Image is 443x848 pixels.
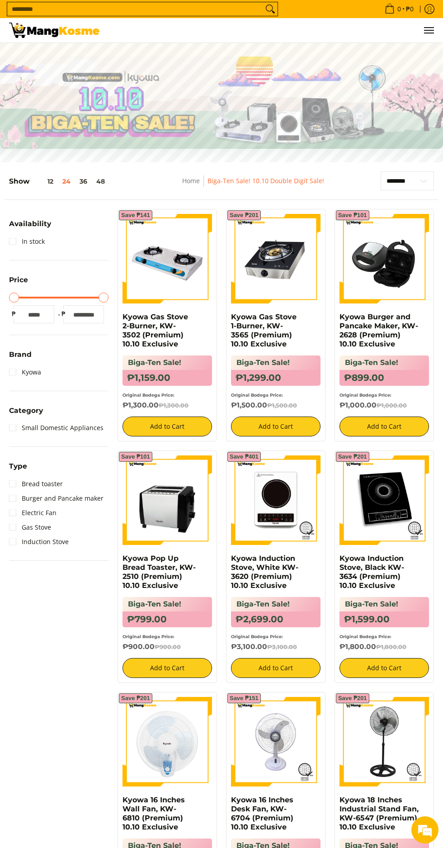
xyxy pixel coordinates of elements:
summary: Open [9,463,27,476]
h6: ₱799.00 [123,611,212,627]
a: Electric Fan [9,506,57,520]
a: Kyowa 16 Inches Wall Fan, KW-6810 (Premium) 10.10 Exclusive [123,796,185,831]
span: • [382,4,416,14]
small: Original Bodega Price: [123,634,174,639]
h6: ₱1,800.00 [339,642,429,651]
button: Add to Cart [339,658,429,678]
button: 12 [29,178,58,185]
span: Save ₱201 [230,213,259,218]
small: Original Bodega Price: [231,393,283,398]
img: kyowa-burger-and-pancake-maker-premium-full-view-mang-kosme [339,214,429,303]
button: 48 [92,178,109,185]
del: ₱1,800.00 [376,644,406,650]
nav: Main Menu [108,18,434,43]
a: In stock [9,234,45,249]
img: kyowa-wall-fan-blue-premium-full-view-mang-kosme [123,697,212,786]
a: Induction Stove [9,535,69,549]
h6: ₱1,300.00 [123,401,212,410]
del: ₱3,100.00 [267,644,297,650]
summary: Open [9,276,28,290]
a: Kyowa Induction Stove, White KW-3620 (Premium) 10.10 Exclusive [231,554,298,590]
h6: ₱1,500.00 [231,401,320,410]
nav: Breadcrumbs [145,175,362,196]
small: Original Bodega Price: [231,634,283,639]
h6: ₱1,000.00 [339,401,429,410]
small: Original Bodega Price: [339,393,391,398]
button: Search [263,2,278,16]
h6: ₱2,699.00 [231,611,320,627]
img: Kyowa Induction Stove, Black KW-3634 (Premium) 10.10 Exclusive [339,455,429,545]
button: Menu [423,18,434,43]
a: Kyowa [9,365,41,379]
h6: ₱1,159.00 [123,370,212,386]
span: ₱ [59,309,68,318]
span: Category [9,407,43,414]
summary: Open [9,351,32,365]
summary: Open [9,407,43,421]
small: Original Bodega Price: [339,634,391,639]
a: Bread toaster [9,477,63,491]
button: Add to Cart [231,658,320,678]
img: kyowa-2-burner-gas-stove-stainless-steel-premium-full-view-mang-kosme [123,214,212,303]
del: ₱1,500.00 [267,402,297,409]
del: ₱900.00 [155,644,181,650]
span: Save ₱101 [338,213,367,218]
a: Kyowa Gas Stove 1-Burner, KW-3565 (Premium) 10.10 Exclusive [231,313,297,348]
a: Kyowa Gas Stove 2-Burner, KW-3502 (Premium) 10.10 Exclusive [123,313,188,348]
img: Kyowa Induction Stove, White KW-3620 (Premium) 10.10 Exclusive [231,455,320,545]
span: ₱ [9,309,18,318]
span: Save ₱201 [338,696,367,701]
img: Kyowa 16 Inches Desk Fan, KW-6704 (Premium) 10.10 Exclusive [231,697,320,786]
a: Kyowa Burger and Pancake Maker, KW-2628 (Premium) 10.10 Exclusive [339,313,418,348]
ul: Customer Navigation [108,18,434,43]
span: ₱0 [405,6,415,12]
h6: ₱3,100.00 [231,642,320,651]
a: Burger and Pancake maker [9,491,104,506]
h6: ₱1,299.00 [231,370,320,386]
a: Kyowa Induction Stove, Black KW-3634 (Premium) 10.10 Exclusive [339,554,404,590]
a: Gas Stove [9,520,51,535]
img: Biga-Ten Sale! 10.10 Double Digit Sale with Kyowa l Mang Kosme [9,23,99,38]
summary: Open [9,220,51,234]
a: Kyowa Pop Up Bread Toaster, KW-2510 (Premium) 10.10 Exclusive [123,554,196,590]
button: Add to Cart [123,417,212,436]
h6: ₱900.00 [123,642,212,651]
span: Save ₱141 [121,213,150,218]
img: kyowa-stainless-bread-toaster-premium-full-view-mang-kosme [123,455,212,545]
img: Kyowa 18 Inches Industrial Stand Fan, KW-6547 (Premium) 10.10 Exclusive [339,697,429,786]
h6: ₱899.00 [339,370,429,386]
button: 36 [75,178,92,185]
button: 24 [58,178,75,185]
small: Original Bodega Price: [123,393,174,398]
del: ₱1,300.00 [159,402,189,409]
span: Availability [9,220,51,227]
button: Add to Cart [231,417,320,436]
img: kyowa-tempered-glass-single-gas-burner-full-view-mang-kosme [231,214,320,303]
span: Price [9,276,28,283]
span: Brand [9,351,32,358]
span: Save ₱201 [121,696,150,701]
del: ₱1,000.00 [377,402,407,409]
span: Save ₱101 [121,454,150,460]
a: Biga-Ten Sale! 10.10 Double Digit Sale! [207,176,324,185]
a: Kyowa 18 Inches Industrial Stand Fan, KW-6547 (Premium) 10.10 Exclusive [339,796,419,831]
span: 0 [396,6,402,12]
button: Add to Cart [339,417,429,436]
span: Type [9,463,27,469]
span: Save ₱401 [230,454,259,460]
a: Home [182,176,200,185]
span: Save ₱151 [230,696,259,701]
a: Kyowa 16 Inches Desk Fan, KW-6704 (Premium) 10.10 Exclusive [231,796,293,831]
h5: Show [9,177,109,185]
button: Add to Cart [123,658,212,678]
a: Small Domestic Appliances [9,421,104,435]
h6: ₱1,599.00 [339,611,429,627]
span: Save ₱201 [338,454,367,460]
